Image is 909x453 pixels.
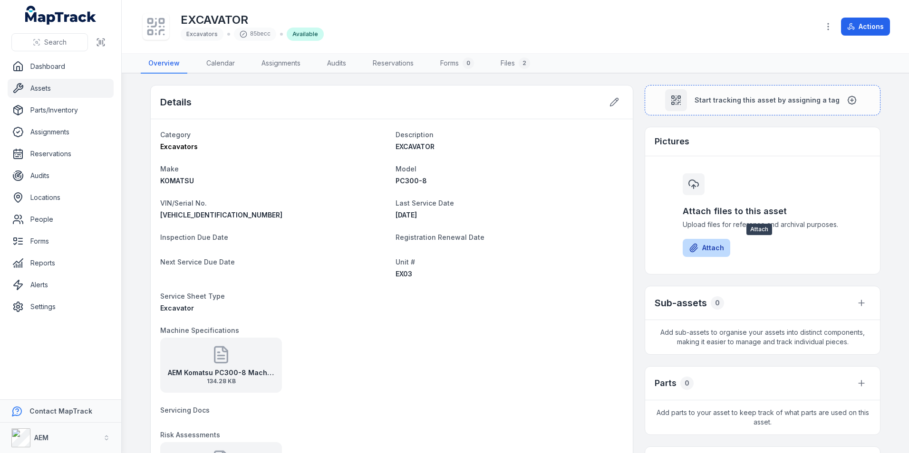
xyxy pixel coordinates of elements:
[493,54,538,74] a: Files2
[44,38,67,47] span: Search
[396,270,412,278] span: EX03
[8,79,114,98] a: Assets
[8,123,114,142] a: Assignments
[319,54,354,74] a: Audits
[645,320,880,354] span: Add sub-assets to organise your assets into distinct components, making it easier to manage and t...
[141,54,187,74] a: Overview
[841,18,890,36] button: Actions
[160,142,198,151] span: Excavators
[160,177,194,185] span: KOMATSU
[234,28,276,41] div: 85becc
[160,211,282,219] span: [VEHICLE_IDENTIFICATION_NUMBER]
[519,57,530,69] div: 2
[8,101,114,120] a: Parts/Inventory
[287,28,324,41] div: Available
[254,54,308,74] a: Assignments
[683,220,842,229] span: Upload files for reference and archival purposes.
[160,431,220,439] span: Risk Assessments
[8,57,114,76] a: Dashboard
[396,165,416,173] span: Model
[8,188,114,207] a: Locations
[396,131,434,139] span: Description
[160,258,235,266] span: Next Service Due Date
[160,304,194,312] span: Excavator
[8,210,114,229] a: People
[8,297,114,316] a: Settings
[181,12,324,28] h1: EXCAVATOR
[8,166,114,185] a: Audits
[433,54,482,74] a: Forms0
[396,211,417,219] span: [DATE]
[160,95,192,109] h2: Details
[160,199,207,207] span: VIN/Serial No.
[160,233,228,241] span: Inspection Due Date
[168,377,274,385] span: 134.28 KB
[746,224,772,235] span: Attach
[655,296,707,310] h2: Sub-assets
[199,54,242,74] a: Calendar
[645,85,880,115] button: Start tracking this asset by assigning a tag
[160,292,225,300] span: Service Sheet Type
[683,239,730,257] button: Attach
[463,57,474,69] div: 0
[160,406,210,414] span: Servicing Docs
[160,131,191,139] span: Category
[160,165,179,173] span: Make
[25,6,97,25] a: MapTrack
[695,95,840,105] span: Start tracking this asset by assigning a tag
[34,434,48,442] strong: AEM
[8,144,114,163] a: Reservations
[655,377,677,390] h3: Parts
[396,211,417,219] time: 22/07/2025, 12:00:00 am
[683,205,842,218] h3: Attach files to this asset
[29,407,92,415] strong: Contact MapTrack
[168,368,274,377] strong: AEM Komatsu PC300-8 Machine Specifications
[8,275,114,294] a: Alerts
[396,233,484,241] span: Registration Renewal Date
[365,54,421,74] a: Reservations
[160,326,239,334] span: Machine Specifications
[396,142,435,151] span: EXCAVATOR
[711,296,724,310] div: 0
[396,199,454,207] span: Last Service Date
[645,400,880,434] span: Add parts to your asset to keep track of what parts are used on this asset.
[8,254,114,273] a: Reports
[680,377,694,390] div: 0
[655,135,689,148] h3: Pictures
[396,177,427,185] span: PC300-8
[186,30,218,38] span: Excavators
[8,232,114,251] a: Forms
[11,33,88,51] button: Search
[396,258,415,266] span: Unit #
